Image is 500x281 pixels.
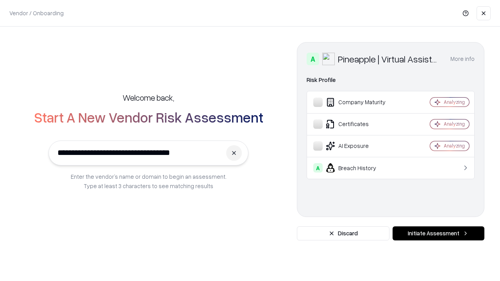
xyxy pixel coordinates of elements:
p: Vendor / Onboarding [9,9,64,17]
div: A [307,53,319,65]
div: Analyzing [444,142,465,149]
img: Pineapple | Virtual Assistant Agency [322,53,335,65]
div: A [313,163,323,173]
h2: Start A New Vendor Risk Assessment [34,109,263,125]
div: Certificates [313,119,407,129]
div: Analyzing [444,99,465,105]
div: AI Exposure [313,141,407,151]
div: Company Maturity [313,98,407,107]
div: Analyzing [444,121,465,127]
p: Enter the vendor’s name or domain to begin an assessment. Type at least 3 characters to see match... [71,172,227,190]
button: More info [450,52,475,66]
div: Risk Profile [307,75,475,85]
div: Pineapple | Virtual Assistant Agency [338,53,441,65]
div: Breach History [313,163,407,173]
button: Discard [297,226,389,240]
button: Initiate Assessment [393,226,484,240]
h5: Welcome back, [123,92,174,103]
